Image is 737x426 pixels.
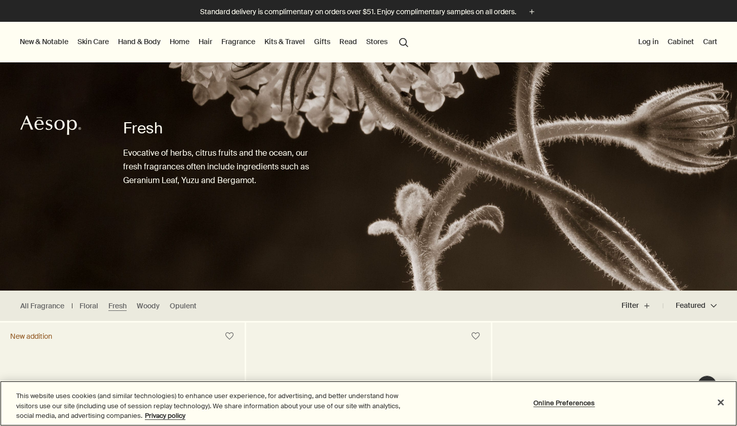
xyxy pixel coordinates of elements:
button: Open search [395,32,413,51]
button: Live Assistance [697,375,717,396]
h1: Fresh [123,118,328,138]
a: Fragrance [219,35,257,48]
a: Home [168,35,191,48]
a: Hand & Body [116,35,163,48]
button: Standard delivery is complimentary on orders over $51. Enjoy complimentary samples on all orders. [200,6,537,18]
a: More information about your privacy, opens in a new tab [145,411,185,420]
button: Close [710,391,732,413]
p: Evocative of herbs, citrus fruits and the ocean, our fresh fragrances often include ingredients s... [123,146,328,188]
a: Read [337,35,359,48]
nav: primary [18,22,413,62]
a: Gifts [312,35,332,48]
button: Save to cabinet [467,327,485,345]
button: Log in [636,35,661,48]
a: Hair [197,35,214,48]
a: Aesop [18,113,84,140]
a: Skin Care [75,35,111,48]
a: Floral [80,301,98,311]
a: Opulent [170,301,197,311]
a: Kits & Travel [262,35,307,48]
a: Cabinet [666,35,696,48]
nav: supplementary [636,22,719,62]
a: Fresh [108,301,127,311]
p: Standard delivery is complimentary on orders over $51. Enjoy complimentary samples on all orders. [200,7,516,17]
svg: Aesop [20,115,81,135]
button: Online Preferences, Opens the preference center dialog [532,393,596,413]
button: Save to cabinet [220,327,239,345]
button: New & Notable [18,35,70,48]
div: New addition [10,332,52,341]
button: Featured [663,294,717,318]
a: All Fragrance [20,301,64,311]
button: Cart [701,35,719,48]
button: Filter [622,294,663,318]
a: Woody [137,301,160,311]
div: This website uses cookies (and similar technologies) to enhance user experience, for advertising,... [16,391,405,421]
button: Stores [364,35,390,48]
